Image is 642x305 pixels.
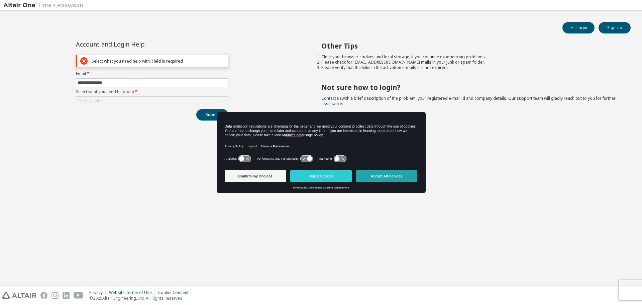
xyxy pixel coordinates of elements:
label: Select what you need help with [76,89,228,94]
div: Cookie Consent [158,290,193,295]
li: Please check for [EMAIL_ADDRESS][DOMAIN_NAME] mails in your junk or spam folder. [321,60,619,65]
label: Email [76,71,228,76]
div: Click to select [78,98,104,103]
img: facebook.svg [40,292,47,299]
div: Privacy [89,290,109,295]
img: linkedin.svg [63,292,70,299]
img: altair_logo.svg [2,292,36,299]
h2: Not sure how to login? [321,83,619,92]
button: Login [562,22,595,33]
span: with a brief description of the problem, your registered e-mail id and company details. Our suppo... [321,95,616,106]
li: Please verify that the links in the activation e-mails are not expired. [321,65,619,70]
button: Sign Up [599,22,631,33]
div: Website Terms of Use [109,290,158,295]
img: instagram.svg [51,292,59,299]
img: youtube.svg [74,292,83,299]
button: Submit [196,109,228,121]
a: Contact us [321,95,342,101]
li: Clear your browser cookies and local storage, if you continue experiencing problems. [321,54,619,60]
div: Select what you need help with: Field is required [92,59,225,64]
img: Altair One [3,2,87,9]
p: © 2025 Altair Engineering, Inc. All Rights Reserved. [89,295,193,301]
div: Click to select [76,97,228,105]
div: Account and Login Help [76,42,198,47]
h2: Other Tips [321,42,619,50]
